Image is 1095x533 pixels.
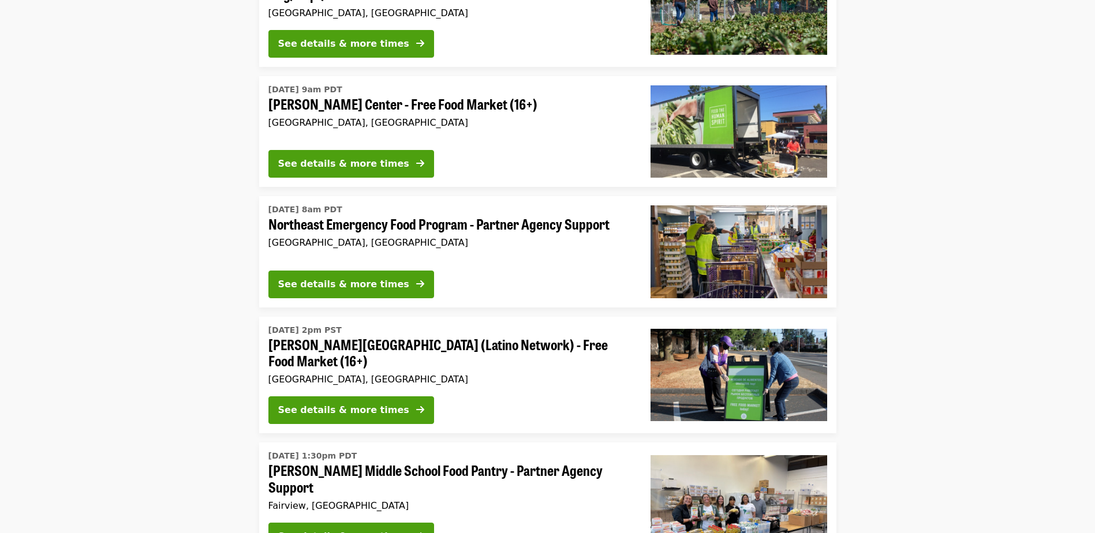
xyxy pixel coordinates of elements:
button: See details & more times [268,150,434,178]
a: See details for "Northeast Emergency Food Program - Partner Agency Support" [259,196,836,307]
img: Ortiz Center - Free Food Market (16+) organized by Oregon Food Bank [651,85,827,178]
i: arrow-right icon [416,404,424,415]
button: See details & more times [268,396,434,424]
div: [GEOGRAPHIC_DATA], [GEOGRAPHIC_DATA] [268,374,632,385]
div: See details & more times [278,157,409,171]
div: See details & more times [278,277,409,291]
span: [PERSON_NAME] Center - Free Food Market (16+) [268,96,632,112]
span: [PERSON_NAME] Middle School Food Pantry - Partner Agency Support [268,462,632,496]
time: [DATE] 8am PDT [268,204,342,216]
i: arrow-right icon [416,158,424,169]
div: [GEOGRAPHIC_DATA], [GEOGRAPHIC_DATA] [268,237,632,248]
img: Northeast Emergency Food Program - Partner Agency Support organized by Oregon Food Bank [651,205,827,298]
time: [DATE] 9am PDT [268,84,342,96]
a: See details for "Ortiz Center - Free Food Market (16+)" [259,76,836,187]
i: arrow-right icon [416,38,424,49]
div: Fairview, [GEOGRAPHIC_DATA] [268,500,632,511]
button: See details & more times [268,30,434,58]
div: [GEOGRAPHIC_DATA], [GEOGRAPHIC_DATA] [268,117,632,128]
div: [GEOGRAPHIC_DATA], [GEOGRAPHIC_DATA] [268,7,632,18]
span: Northeast Emergency Food Program - Partner Agency Support [268,216,632,232]
i: arrow-right icon [416,279,424,290]
button: See details & more times [268,271,434,298]
div: See details & more times [278,403,409,417]
div: See details & more times [278,37,409,51]
time: [DATE] 1:30pm PDT [268,450,357,462]
a: See details for "Rigler Elementary School (Latino Network) - Free Food Market (16+)" [259,317,836,434]
img: Rigler Elementary School (Latino Network) - Free Food Market (16+) organized by Oregon Food Bank [651,329,827,421]
span: [PERSON_NAME][GEOGRAPHIC_DATA] (Latino Network) - Free Food Market (16+) [268,336,632,370]
time: [DATE] 2pm PST [268,324,342,336]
